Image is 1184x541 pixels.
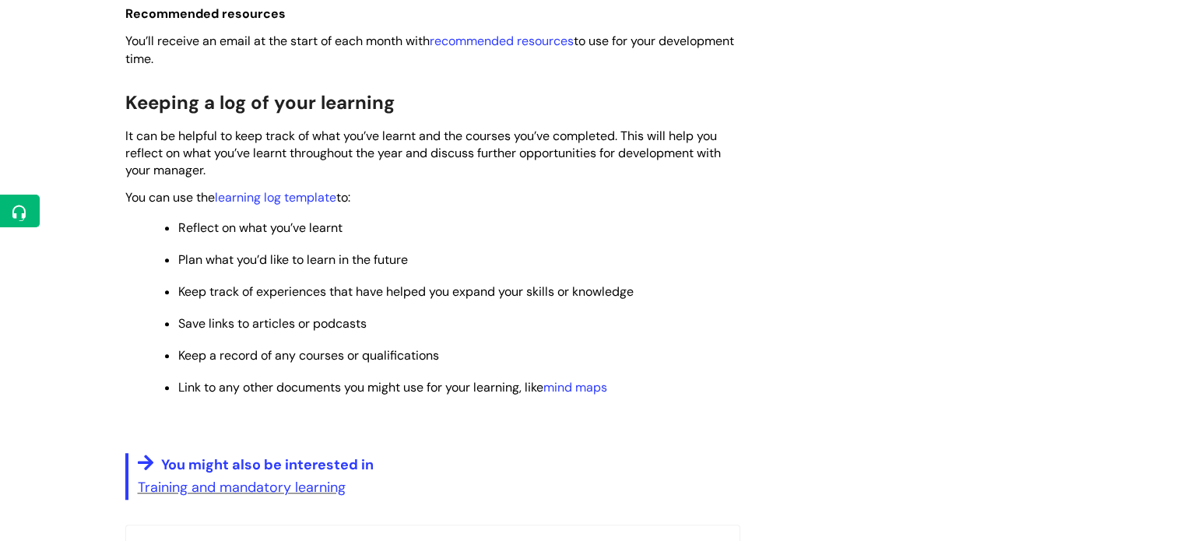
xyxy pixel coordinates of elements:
span: Link to any other documents you might use for your learning, like [178,379,607,395]
span: You’ll receive an email at the start of each month with to use for your development time. [125,33,734,66]
a: learning log template [215,189,336,206]
span: You can use the [125,189,336,206]
a: mind maps [543,379,607,395]
span: Keeping a log of your learning [125,90,395,114]
span: Reflect on what you’ve learnt [178,220,343,236]
a: Training and mandatory learning [138,478,346,497]
span: It can be helpful to keep track of what you’ve learnt and the courses you’ve completed. This will... [125,128,721,178]
span: Recommended resources [125,5,286,22]
span: Plan what you’d like to learn in the future [178,251,408,268]
span: You might also be interested in [161,455,374,474]
span: Save links to articles or podcasts [178,315,367,332]
span: to: [336,189,350,206]
a: recommended resources [430,33,574,49]
span: Keep track of experiences that have helped you expand your skills or knowledge [178,283,634,300]
span: Keep a record of any courses or qualifications [178,347,439,364]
